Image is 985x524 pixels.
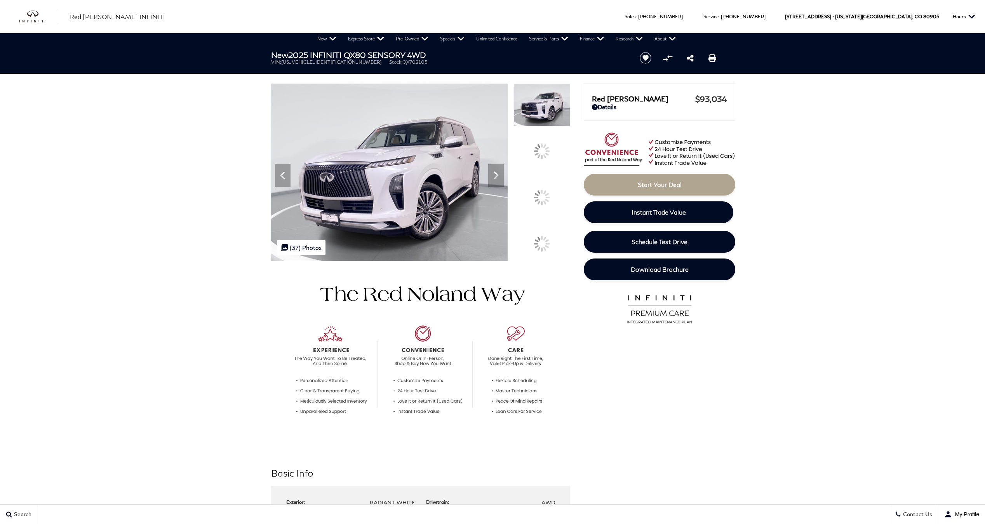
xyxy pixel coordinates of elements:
a: Specials [434,33,470,45]
img: New 2025 RADIANT WHITE INFINITI SENSORY 4WD image 1 [513,84,570,126]
img: infinitipremiumcare.png [622,293,698,324]
strong: New [271,50,288,59]
span: Search [12,511,31,518]
span: VIN: [271,59,281,65]
span: Instant Trade Value [632,208,686,216]
span: : [719,14,720,19]
span: Red [PERSON_NAME] INFINITI [70,13,165,20]
h2: Basic Info [271,466,570,480]
span: Start Your Deal [638,181,682,188]
div: Exterior: [286,499,309,505]
a: Research [610,33,649,45]
span: AWD [541,499,555,506]
a: Print this New 2025 INFINITI QX80 SENSORY 4WD [708,53,716,63]
a: Details [592,103,727,110]
a: Red [PERSON_NAME] $93,034 [592,94,727,103]
a: Schedule Test Drive [584,231,735,253]
span: : [636,14,637,19]
a: New [312,33,342,45]
span: Sales [625,14,636,19]
a: [PHONE_NUMBER] [721,14,766,19]
a: Pre-Owned [390,33,434,45]
a: infiniti [19,10,58,23]
span: RADIANT WHITE [370,499,415,506]
button: user-profile-menu [938,505,985,524]
span: My Profile [952,511,979,517]
span: Schedule Test Drive [632,238,687,245]
a: [STREET_ADDRESS] • [US_STATE][GEOGRAPHIC_DATA], CO 80905 [785,14,939,19]
a: Unlimited Confidence [470,33,523,45]
span: Download Brochure [631,265,689,273]
img: New 2025 RADIANT WHITE INFINITI SENSORY 4WD image 1 [271,84,508,261]
span: [US_VEHICLE_IDENTIFICATION_NUMBER] [281,59,381,65]
a: Share this New 2025 INFINITI QX80 SENSORY 4WD [687,53,694,63]
button: Compare vehicle [662,52,673,64]
span: Stock: [389,59,402,65]
a: Service & Parts [523,33,574,45]
img: INFINITI [19,10,58,23]
button: Save vehicle [637,52,654,64]
span: Contact Us [901,511,932,518]
h1: 2025 INFINITI QX80 SENSORY 4WD [271,51,627,59]
a: Download Brochure [584,259,735,280]
a: Red [PERSON_NAME] INFINITI [70,12,165,21]
nav: Main Navigation [312,33,682,45]
span: Red [PERSON_NAME] [592,94,695,103]
a: Instant Trade Value [584,201,733,223]
span: QX702105 [402,59,427,65]
a: Start Your Deal [584,174,735,196]
iframe: YouTube video player [584,330,735,452]
span: $93,034 [695,94,727,103]
div: Drivetrain: [426,499,453,505]
div: (37) Photos [277,240,325,255]
span: Service [703,14,719,19]
a: Finance [574,33,610,45]
a: About [649,33,682,45]
a: Express Store [342,33,390,45]
a: [PHONE_NUMBER] [638,14,683,19]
